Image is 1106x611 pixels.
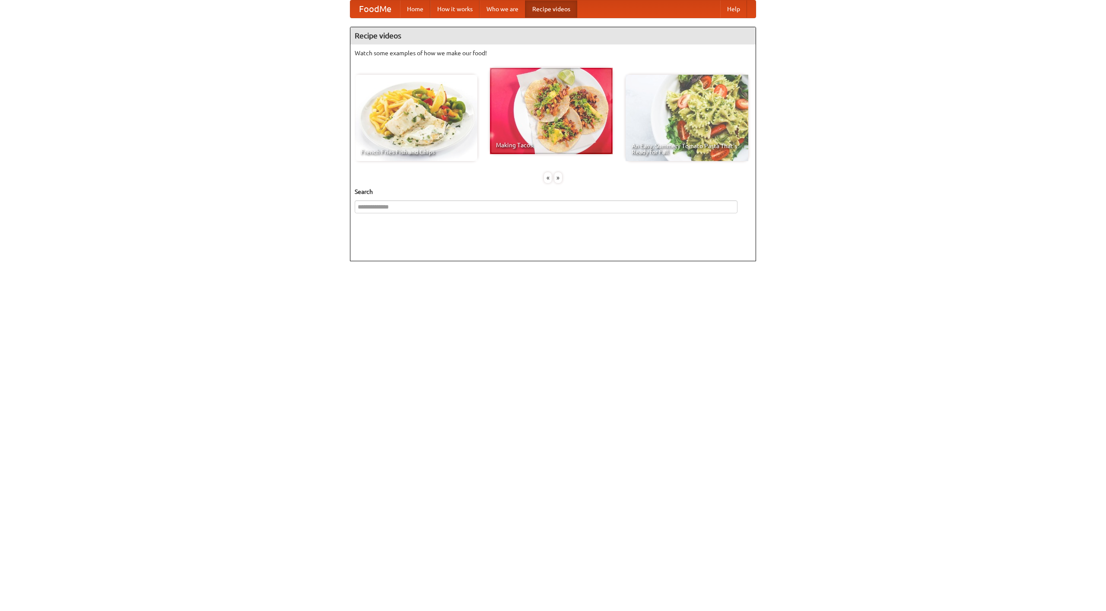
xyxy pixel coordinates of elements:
[355,49,751,57] p: Watch some examples of how we make our food!
[400,0,430,18] a: Home
[525,0,577,18] a: Recipe videos
[496,142,607,148] span: Making Tacos
[350,0,400,18] a: FoodMe
[554,172,562,183] div: »
[544,172,552,183] div: «
[480,0,525,18] a: Who we are
[355,75,477,161] a: French Fries Fish and Chips
[720,0,747,18] a: Help
[632,143,742,155] span: An Easy, Summery Tomato Pasta That's Ready for Fall
[490,68,613,154] a: Making Tacos
[430,0,480,18] a: How it works
[355,187,751,196] h5: Search
[626,75,748,161] a: An Easy, Summery Tomato Pasta That's Ready for Fall
[350,27,756,44] h4: Recipe videos
[361,149,471,155] span: French Fries Fish and Chips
